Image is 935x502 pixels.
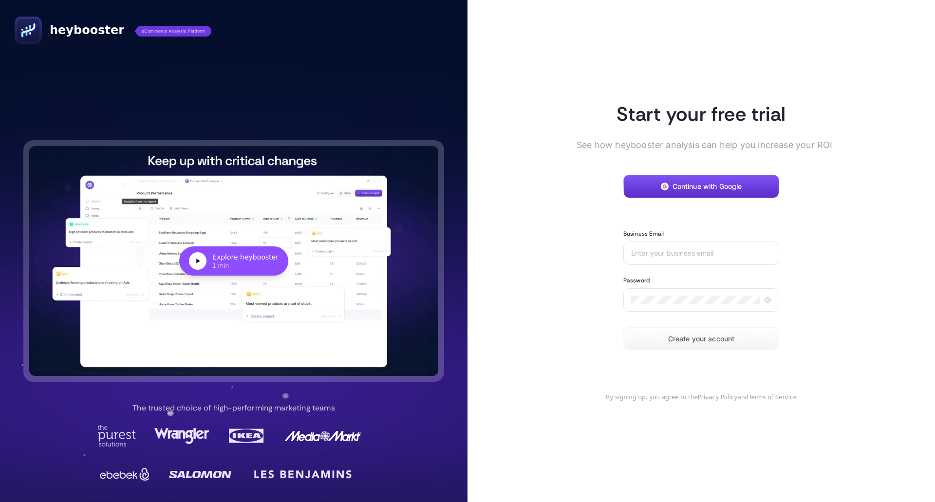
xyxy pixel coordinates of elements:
[748,394,797,401] a: Terms of Service
[623,277,650,284] label: Password
[227,425,266,446] img: Ikea
[15,17,211,44] a: heyboostereCommerce Analysis Platform
[623,175,779,198] button: Continue with Google
[668,335,735,343] span: Create your account
[673,183,742,190] span: Continue with Google
[248,463,357,486] img: LesBenjamin
[698,394,738,401] a: Privacy Policy
[577,138,810,151] span: See how heybooster analysis can help you increase your ROI
[136,26,211,37] span: eCommerce Analysis Platform
[284,425,362,446] img: MediaMarkt
[631,249,771,257] input: Enter your business email
[50,22,124,38] span: heybooster
[606,394,698,401] span: By signing up, you agree to the
[592,393,810,401] div: and
[132,402,335,414] p: The trusted choice of high-performing marketing teams
[623,230,665,238] label: Business Email
[154,425,209,446] img: Wrangler
[592,101,810,127] h1: Start your free trial
[97,425,136,446] img: Purest
[29,146,438,376] button: Explore heybooster1 min
[97,465,152,484] img: Ebebek
[212,252,279,262] div: Explore heybooster
[169,465,231,484] img: Salomon
[623,327,779,351] button: Create your account
[212,262,279,270] div: 1 min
